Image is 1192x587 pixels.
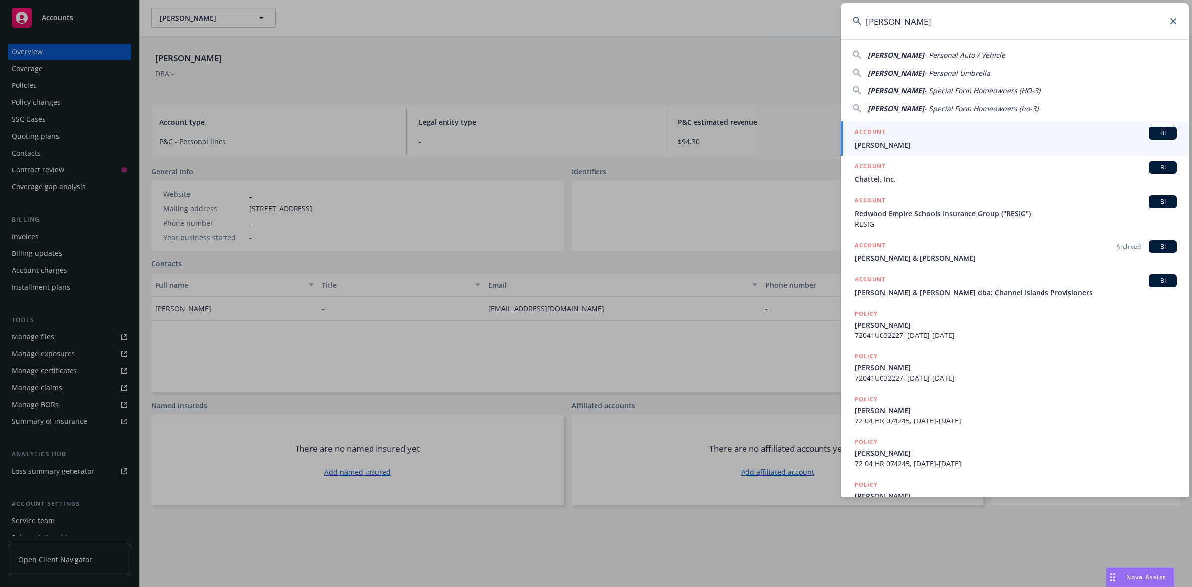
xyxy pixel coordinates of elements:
[855,405,1177,416] span: [PERSON_NAME]
[855,458,1177,469] span: 72 04 HR 074245, [DATE]-[DATE]
[855,448,1177,458] span: [PERSON_NAME]
[868,68,924,78] span: [PERSON_NAME]
[855,351,878,361] h5: POLICY
[868,50,924,60] span: [PERSON_NAME]
[1117,242,1141,251] span: Archived
[855,491,1177,501] span: [PERSON_NAME]
[924,68,990,78] span: - Personal Umbrella
[855,362,1177,373] span: [PERSON_NAME]
[841,474,1189,517] a: POLICY[PERSON_NAME]
[1106,568,1118,587] div: Drag to move
[841,431,1189,474] a: POLICY[PERSON_NAME]72 04 HR 074245, [DATE]-[DATE]
[841,346,1189,389] a: POLICY[PERSON_NAME]72041U032227, [DATE]-[DATE]
[1106,567,1174,587] button: Nova Assist
[924,50,1005,60] span: - Personal Auto / Vehicle
[1153,163,1173,172] span: BI
[841,389,1189,431] a: POLICY[PERSON_NAME]72 04 HR 074245, [DATE]-[DATE]
[855,240,885,252] h5: ACCOUNT
[855,480,878,490] h5: POLICY
[855,195,885,207] h5: ACCOUNT
[924,104,1038,113] span: - Special Form Homeowners (ho-3)
[924,86,1040,95] span: - Special Form Homeowners (HO-3)
[1153,197,1173,206] span: BI
[855,373,1177,383] span: 72041U032227, [DATE]-[DATE]
[855,174,1177,184] span: Chattel, Inc.
[855,320,1177,330] span: [PERSON_NAME]
[855,161,885,173] h5: ACCOUNT
[841,190,1189,235] a: ACCOUNTBIRedwood Empire Schools Insurance Group ("RESIG")RESIG
[855,309,878,319] h5: POLICY
[868,104,924,113] span: [PERSON_NAME]
[855,416,1177,426] span: 72 04 HR 074245, [DATE]-[DATE]
[868,86,924,95] span: [PERSON_NAME]
[841,303,1189,346] a: POLICY[PERSON_NAME]72041U032227, [DATE]-[DATE]
[855,394,878,404] h5: POLICY
[841,235,1189,269] a: ACCOUNTArchivedBI[PERSON_NAME] & [PERSON_NAME]
[855,208,1177,219] span: Redwood Empire Schools Insurance Group ("RESIG")
[855,274,885,286] h5: ACCOUNT
[841,156,1189,190] a: ACCOUNTBIChattel, Inc.
[855,140,1177,150] span: [PERSON_NAME]
[841,269,1189,303] a: ACCOUNTBI[PERSON_NAME] & [PERSON_NAME] dba: Channel Islands Provisioners
[855,253,1177,263] span: [PERSON_NAME] & [PERSON_NAME]
[855,287,1177,298] span: [PERSON_NAME] & [PERSON_NAME] dba: Channel Islands Provisioners
[841,121,1189,156] a: ACCOUNTBI[PERSON_NAME]
[855,127,885,139] h5: ACCOUNT
[1153,242,1173,251] span: BI
[841,3,1189,39] input: Search...
[855,330,1177,340] span: 72041U032227, [DATE]-[DATE]
[1153,129,1173,138] span: BI
[855,437,878,447] h5: POLICY
[855,219,1177,229] span: RESIG
[1126,573,1166,581] span: Nova Assist
[1153,276,1173,285] span: BI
